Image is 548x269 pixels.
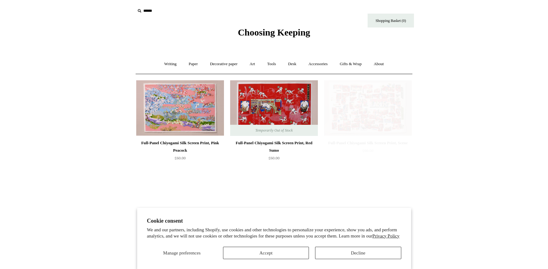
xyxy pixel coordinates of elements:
a: Privacy Policy [372,233,399,238]
a: Full-Panel Chiyogami Silk Screen Print, Scene Full-Panel Chiyogami Silk Screen Print, Scene [324,80,412,136]
a: Full-Panel Chiyogami Silk Screen Print, Red Sumo £60.00 [230,139,318,165]
a: Full-Panel Chiyogami Silk Screen Print, Scene £60.00 [324,139,412,165]
div: Full-Panel Chiyogami Silk Screen Print, Red Sumo [232,139,316,154]
img: Full-Panel Chiyogami Silk Screen Print, Red Sumo [230,80,318,136]
a: Decorative paper [204,56,243,72]
a: Full-Panel Chiyogami Silk Screen Print, Peacock Full-Panel Chiyogami Silk Screen Print, Peacock [230,165,318,221]
h2: Cookie consent [147,218,401,224]
img: Full-Panel Chiyogami Silk Screen Print, Peacock [230,165,318,221]
img: Full-Panel Chiyogami Silk Screen Print, Cranes [136,165,224,221]
a: Gifts & Wrap [334,56,367,72]
a: Full-Panel Chiyogami Silk Screen Print, Cranes £60.00 [136,224,224,250]
img: Full-Panel Chiyogami Silk Screen Print, Scene [324,80,412,136]
a: Full-Panel Chiyogami Silk Screen Print, Red Sumo Full-Panel Chiyogami Silk Screen Print, Red Sumo... [230,80,318,136]
a: Writing [159,56,182,72]
a: Full-Panel Chiyogami Silk Screen Print, Pink Cranes Full-Panel Chiyogami Silk Screen Print, Pink ... [324,165,412,221]
a: Full-Panel Chiyogami Silk Screen Print, Pink Peacock £60.00 [136,139,224,165]
a: Paper [183,56,204,72]
a: Shopping Basket (0) [368,14,414,27]
a: Full-Panel Chiyogami Silk Screen Print, Pink Peacock Full-Panel Chiyogami Silk Screen Print, Pink... [136,80,224,136]
button: Accept [223,247,309,259]
span: Manage preferences [163,250,200,255]
span: Temporarily Out of Stock [249,125,299,136]
img: Full-Panel Chiyogami Silk Screen Print, Pink Cranes [324,165,412,221]
span: £60.00 [362,148,373,153]
div: Full-Panel Chiyogami Silk Screen Print, Scene [326,139,410,147]
span: £60.00 [175,156,186,160]
div: Full-Panel Chiyogami Silk Screen Print, Pink Peacock [138,139,222,154]
img: Full-Panel Chiyogami Silk Screen Print, Pink Peacock [136,80,224,136]
button: Manage preferences [147,247,217,259]
a: Full-Panel Chiyogami Silk Screen Print, Cranes Full-Panel Chiyogami Silk Screen Print, Cranes [136,165,224,221]
span: £60.00 [268,156,280,160]
a: Desk [283,56,302,72]
button: Decline [315,247,401,259]
a: Art [244,56,260,72]
a: About [368,56,390,72]
a: Accessories [303,56,333,72]
a: Tools [262,56,282,72]
span: Choosing Keeping [238,27,310,37]
a: Choosing Keeping [238,32,310,36]
p: We and our partners, including Shopify, use cookies and other technologies to personalize your ex... [147,227,401,239]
